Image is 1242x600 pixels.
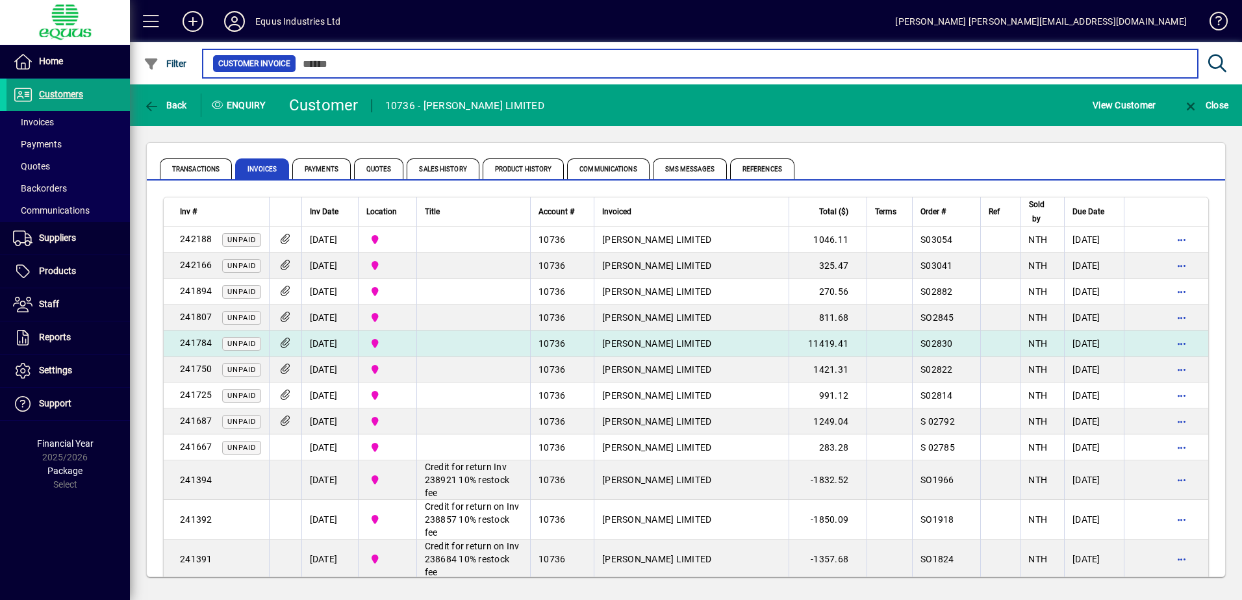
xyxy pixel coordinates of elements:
td: [DATE] [1064,227,1124,253]
span: 2N NORTHERN [366,414,409,429]
div: Invoiced [602,205,781,219]
td: 11419.41 [789,331,867,356]
td: [DATE] [1064,253,1124,279]
span: Backorders [13,183,67,194]
span: Reports [39,332,71,342]
div: 10736 - [PERSON_NAME] LIMITED [385,95,544,116]
td: 811.68 [789,305,867,331]
a: Communications [6,199,130,221]
span: NTH [1028,286,1047,297]
div: Equus Industries Ltd [255,11,341,32]
span: Quotes [354,158,404,179]
span: 241784 [180,338,212,348]
span: Inv # [180,205,197,219]
a: Support [6,388,130,420]
td: [DATE] [301,253,358,279]
span: 241391 [180,554,212,564]
span: SMS Messages [653,158,727,179]
span: [PERSON_NAME] LIMITED [602,364,711,375]
span: 10736 [539,260,565,271]
a: Invoices [6,111,130,133]
span: [PERSON_NAME] LIMITED [602,475,711,485]
span: Sold by [1028,197,1045,226]
span: 2N NORTHERN [366,440,409,455]
span: 10736 [539,286,565,297]
button: More options [1171,411,1192,432]
span: SO1824 [920,554,954,564]
span: 10736 [539,338,565,349]
span: Settings [39,365,72,375]
td: 1249.04 [789,408,867,434]
button: More options [1171,359,1192,380]
td: 991.12 [789,382,867,408]
a: Knowledge Base [1200,3,1226,45]
span: S02882 [920,286,953,297]
button: More options [1171,281,1192,302]
div: Account # [539,205,586,219]
div: [PERSON_NAME] [PERSON_NAME][EMAIL_ADDRESS][DOMAIN_NAME] [895,11,1187,32]
td: [DATE] [301,540,358,579]
span: NTH [1028,416,1047,427]
span: 241687 [180,416,212,426]
span: View Customer [1093,95,1156,116]
span: Filter [144,58,187,69]
a: Staff [6,288,130,321]
span: Back [144,100,187,110]
span: 241667 [180,442,212,452]
app-page-header-button: Back [130,94,201,117]
td: [DATE] [1064,382,1124,408]
span: NTH [1028,475,1047,485]
span: Due Date [1072,205,1104,219]
span: Staff [39,299,59,309]
span: SO1918 [920,514,954,525]
span: 10736 [539,234,565,245]
span: 2N NORTHERN [366,362,409,377]
span: S03041 [920,260,953,271]
span: 2N NORTHERN [366,232,409,247]
span: S03054 [920,234,953,245]
span: [PERSON_NAME] LIMITED [602,442,711,453]
button: Profile [214,10,255,33]
td: [DATE] [301,279,358,305]
span: [PERSON_NAME] LIMITED [602,260,711,271]
span: Unpaid [227,366,256,374]
button: Back [140,94,190,117]
button: More options [1171,509,1192,530]
span: 242166 [180,260,212,270]
td: [DATE] [1064,434,1124,460]
td: [DATE] [301,356,358,382]
td: [DATE] [1064,356,1124,382]
span: Invoices [13,117,54,127]
span: [PERSON_NAME] LIMITED [602,234,711,245]
span: S02830 [920,338,953,349]
span: S 02785 [920,442,955,453]
div: Inv # [180,205,261,219]
span: Unpaid [227,236,256,244]
a: Backorders [6,177,130,199]
span: 2N NORTHERN [366,388,409,403]
span: [PERSON_NAME] LIMITED [602,416,711,427]
button: Filter [140,52,190,75]
span: NTH [1028,554,1047,564]
td: [DATE] [301,500,358,540]
div: Ref [989,205,1012,219]
span: 241750 [180,364,212,374]
span: 10736 [539,475,565,485]
div: Total ($) [797,205,860,219]
span: Payments [13,139,62,149]
td: [DATE] [1064,331,1124,356]
button: More options [1171,549,1192,569]
div: Due Date [1072,205,1116,219]
span: Package [47,466,82,476]
span: Support [39,398,71,408]
span: 10736 [539,442,565,453]
span: 10736 [539,416,565,427]
span: 10736 [539,364,565,375]
a: Quotes [6,155,130,177]
span: Financial Year [37,438,94,449]
td: [DATE] [301,460,358,500]
span: Credit for return Inv 238921 10% restock fee [425,462,510,498]
app-page-header-button: Close enquiry [1169,94,1242,117]
button: More options [1171,469,1192,490]
div: Enquiry [201,95,279,116]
